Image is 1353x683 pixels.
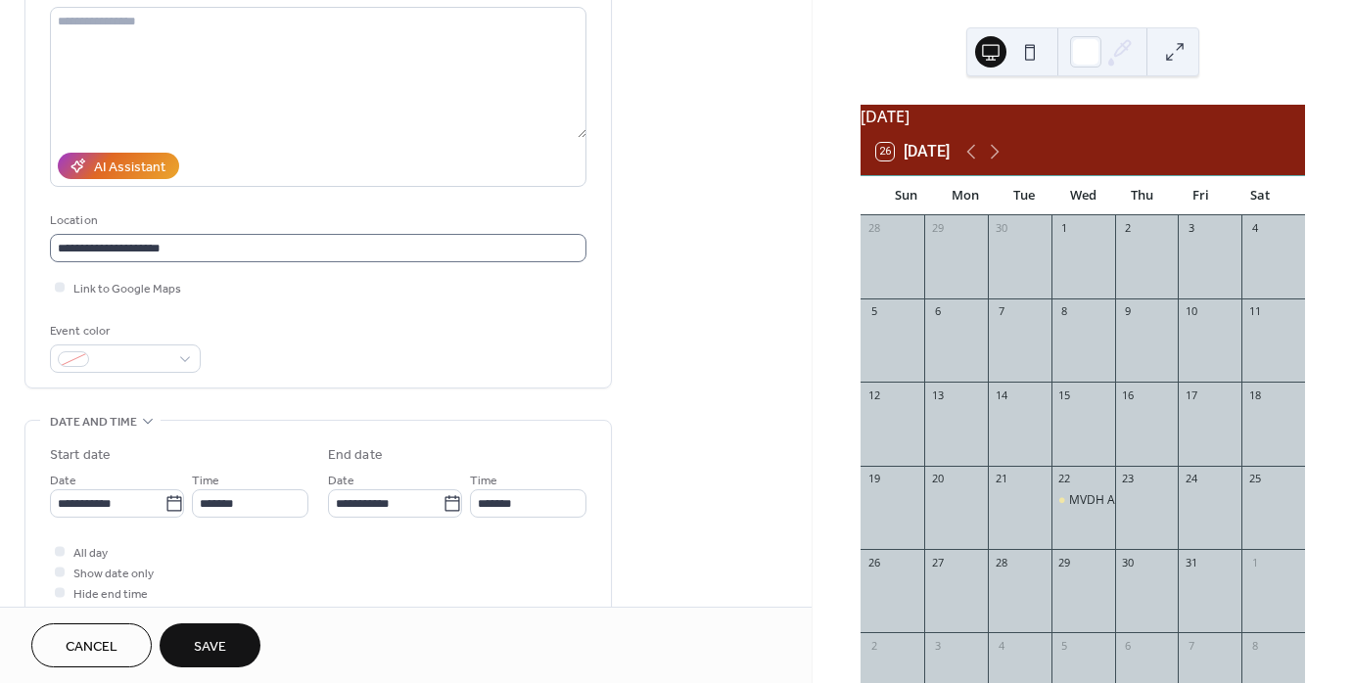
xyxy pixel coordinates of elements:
[869,138,956,165] button: 26[DATE]
[861,105,1305,128] div: [DATE]
[1112,176,1171,215] div: Thu
[930,221,945,236] div: 29
[50,321,197,341] div: Event color
[1121,638,1136,653] div: 6
[1184,555,1198,569] div: 31
[1121,555,1136,569] div: 30
[1247,387,1262,402] div: 18
[1069,492,1213,509] div: MVDH Annual Call Auction
[50,445,111,466] div: Start date
[328,445,383,466] div: End date
[194,637,226,658] span: Save
[1121,387,1136,402] div: 16
[160,623,260,667] button: Save
[1053,176,1112,215] div: Wed
[1057,221,1072,236] div: 1
[866,221,881,236] div: 28
[1247,304,1262,319] div: 11
[1057,387,1072,402] div: 15
[1121,304,1136,319] div: 9
[328,471,354,491] span: Date
[994,387,1008,402] div: 14
[94,158,165,178] div: AI Assistant
[866,638,881,653] div: 2
[73,584,148,605] span: Hide end time
[1247,472,1262,486] div: 25
[1247,638,1262,653] div: 8
[470,471,497,491] span: Time
[50,210,583,231] div: Location
[930,304,945,319] div: 6
[1121,472,1136,486] div: 23
[1184,387,1198,402] div: 17
[994,221,1008,236] div: 30
[994,555,1008,569] div: 28
[876,176,935,215] div: Sun
[1057,555,1072,569] div: 29
[31,623,152,667] button: Cancel
[1247,555,1262,569] div: 1
[192,471,219,491] span: Time
[1057,638,1072,653] div: 5
[1247,221,1262,236] div: 4
[73,279,181,299] span: Link to Google Maps
[866,304,881,319] div: 5
[1057,472,1072,486] div: 22
[50,412,137,433] span: Date and time
[930,387,945,402] div: 13
[73,543,108,564] span: All day
[1184,472,1198,486] div: 24
[1051,492,1115,509] div: MVDH Annual Call Auction
[930,638,945,653] div: 3
[935,176,994,215] div: Mon
[1121,221,1136,236] div: 2
[1171,176,1230,215] div: Fri
[1184,304,1198,319] div: 10
[1184,221,1198,236] div: 3
[866,555,881,569] div: 26
[58,153,179,179] button: AI Assistant
[994,638,1008,653] div: 4
[1057,304,1072,319] div: 8
[866,472,881,486] div: 19
[50,471,76,491] span: Date
[930,555,945,569] div: 27
[1231,176,1289,215] div: Sat
[930,472,945,486] div: 20
[1184,638,1198,653] div: 7
[995,176,1053,215] div: Tue
[66,637,117,658] span: Cancel
[73,564,154,584] span: Show date only
[994,472,1008,486] div: 21
[866,387,881,402] div: 12
[994,304,1008,319] div: 7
